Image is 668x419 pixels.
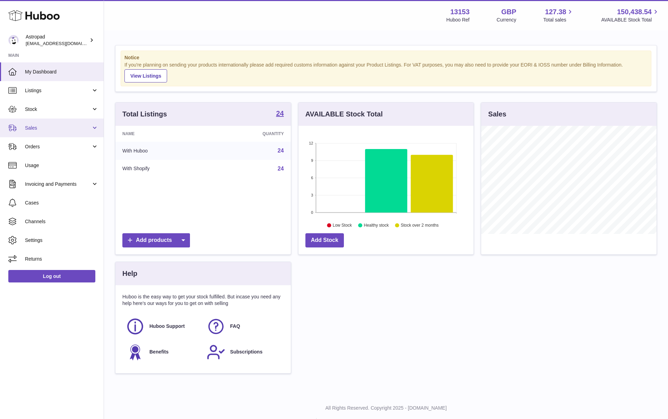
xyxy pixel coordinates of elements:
td: With Huboo [115,142,210,160]
a: 150,438.54 AVAILABLE Stock Total [601,7,660,23]
strong: 13153 [450,7,470,17]
p: Huboo is the easy way to get your stock fulfilled. But incase you need any help here's our ways f... [122,294,284,307]
text: Low Stock [333,223,352,228]
span: Settings [25,237,98,244]
h3: Sales [488,110,506,119]
text: 12 [309,141,313,145]
div: Astropad [26,34,88,47]
a: Subscriptions [207,343,280,361]
a: 127.38 Total sales [543,7,574,23]
span: AVAILABLE Stock Total [601,17,660,23]
span: Returns [25,256,98,262]
span: Orders [25,143,91,150]
strong: Notice [124,54,648,61]
span: Benefits [149,349,168,355]
td: With Shopify [115,160,210,178]
text: 0 [311,210,313,215]
a: Huboo Support [126,317,200,336]
a: FAQ [207,317,280,336]
h3: Total Listings [122,110,167,119]
a: View Listings [124,69,167,82]
div: If you're planning on sending your products internationally please add required customs informati... [124,62,648,82]
span: Sales [25,125,91,131]
a: 24 [278,166,284,172]
span: My Dashboard [25,69,98,75]
strong: GBP [501,7,516,17]
text: Stock over 2 months [401,223,439,228]
span: Channels [25,218,98,225]
a: Benefits [126,343,200,361]
div: Currency [497,17,517,23]
a: Add Stock [305,233,344,247]
span: FAQ [230,323,240,330]
div: Huboo Ref [446,17,470,23]
h3: AVAILABLE Stock Total [305,110,383,119]
span: [EMAIL_ADDRESS][DOMAIN_NAME] [26,41,102,46]
img: matt@astropad.com [8,35,19,45]
strong: 24 [276,110,284,117]
p: All Rights Reserved. Copyright 2025 - [DOMAIN_NAME] [110,405,662,411]
span: Cases [25,200,98,206]
th: Name [115,126,210,142]
span: Invoicing and Payments [25,181,91,187]
span: Stock [25,106,91,113]
h3: Help [122,269,137,278]
text: 3 [311,193,313,197]
span: Listings [25,87,91,94]
span: Subscriptions [230,349,262,355]
span: Huboo Support [149,323,185,330]
text: Healthy stock [364,223,389,228]
span: 127.38 [545,7,566,17]
span: Usage [25,162,98,169]
span: 150,438.54 [617,7,652,17]
text: 9 [311,158,313,163]
span: Total sales [543,17,574,23]
a: 24 [278,148,284,154]
a: Log out [8,270,95,282]
a: Add products [122,233,190,247]
th: Quantity [210,126,291,142]
a: 24 [276,110,284,118]
text: 6 [311,176,313,180]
